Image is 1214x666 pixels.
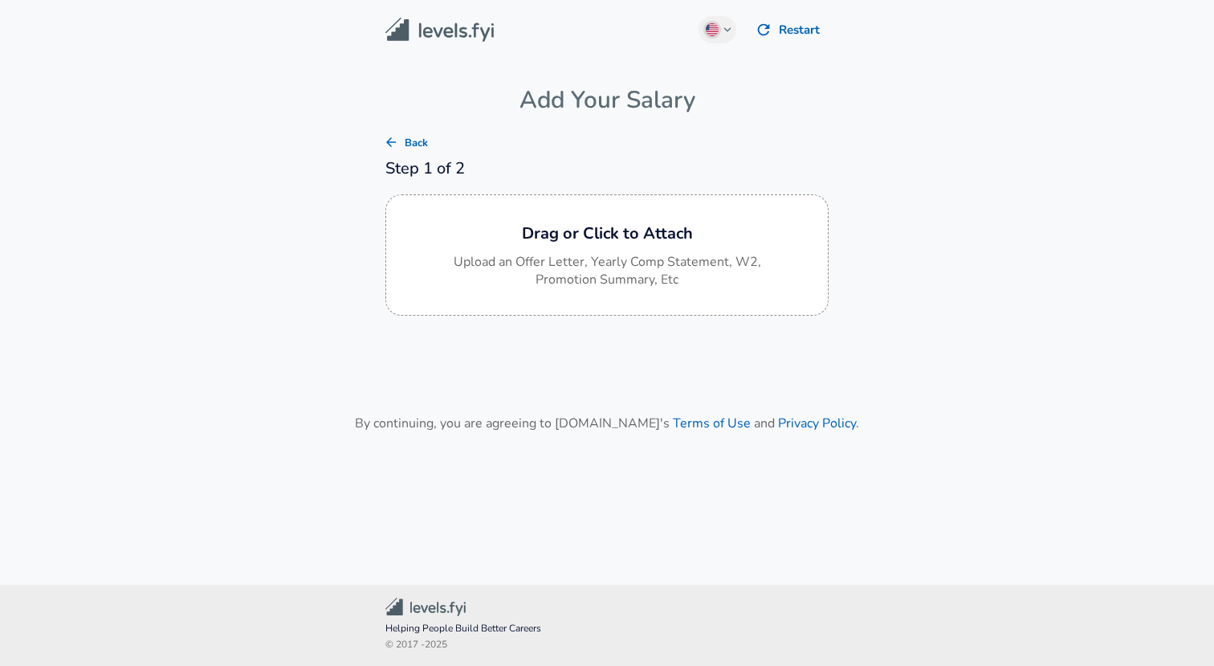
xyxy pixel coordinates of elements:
[749,13,829,47] button: Restart
[381,131,432,156] button: Back
[706,23,719,36] img: English (US)
[446,253,768,290] p: Upload an Offer Letter, Yearly Comp Statement, W2, Promotion Summary, Etc
[385,194,829,317] div: Drag or Click to AttachUpload an Offer Letter, Yearly Comp Statement, W2, Promotion Summary, Etc
[385,621,829,637] span: Helping People Build Better Careers
[385,85,829,115] h4: Add Your Salary
[673,415,751,432] a: Terms of Use
[399,221,815,247] h6: Drag or Click to Attach
[385,598,466,616] img: Levels.fyi Community
[385,156,829,182] h6: Step 1 of 2
[699,16,737,43] button: English (US)
[778,415,856,432] a: Privacy Policy
[385,637,829,653] span: © 2017 - 2025
[385,18,494,43] img: Levels.fyi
